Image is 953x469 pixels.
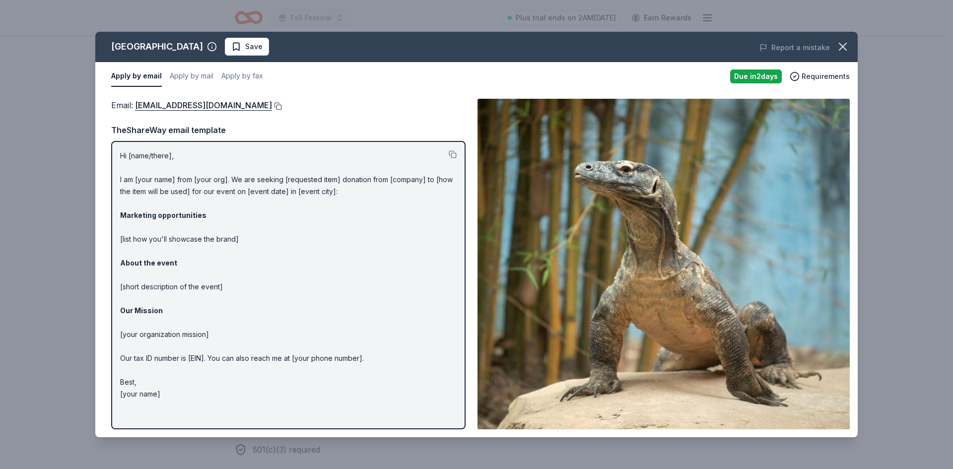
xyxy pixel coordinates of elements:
[135,99,272,112] a: [EMAIL_ADDRESS][DOMAIN_NAME]
[120,150,457,400] p: Hi [name/there], I am [your name] from [your org]. We are seeking [requested item] donation from ...
[120,306,163,315] strong: Our Mission
[245,41,263,53] span: Save
[120,211,206,219] strong: Marketing opportunities
[225,38,269,56] button: Save
[477,99,850,429] img: Image for Jacksonville Zoo and Gardens
[730,69,782,83] div: Due in 2 days
[802,70,850,82] span: Requirements
[111,100,272,110] span: Email :
[790,70,850,82] button: Requirements
[221,66,263,87] button: Apply by fax
[170,66,213,87] button: Apply by mail
[759,42,830,54] button: Report a mistake
[111,124,466,136] div: TheShareWay email template
[120,259,177,267] strong: About the event
[111,66,162,87] button: Apply by email
[111,39,203,55] div: [GEOGRAPHIC_DATA]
